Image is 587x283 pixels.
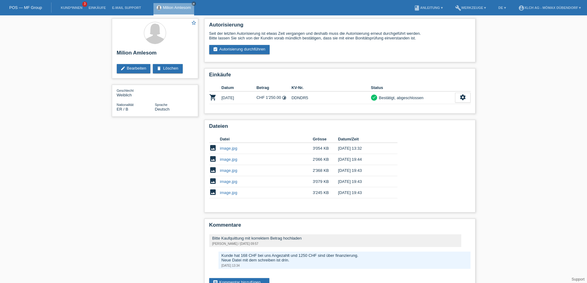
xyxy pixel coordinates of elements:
i: image [209,144,217,152]
th: Grösse [313,135,338,143]
h2: Dateien [209,123,471,132]
i: star_border [191,20,197,26]
td: [DATE] 13:32 [338,143,389,154]
a: Support [572,277,585,281]
a: Einkäufe [85,6,109,10]
div: Bestätigt, abgeschlossen [377,95,424,101]
td: 3'245 KB [313,187,338,198]
td: DDNDR5 [291,91,371,104]
td: 2'066 KB [313,154,338,165]
a: POS — MF Group [9,5,42,10]
div: Seit der letzten Autorisierung ist etwas Zeit vergangen und deshalb muss die Autorisierung erneut... [209,31,471,40]
i: POSP00026819 [209,94,217,101]
td: 3'079 KB [313,176,338,187]
a: DE ▾ [495,6,509,10]
div: Weiblich [117,88,155,97]
span: Eritrea / B / 05.05.2010 [117,107,128,111]
a: account_circleXLCH AG - Mömax Dübendorf ▾ [515,6,584,10]
a: buildWerkzeuge ▾ [452,6,489,10]
i: image [209,188,217,196]
div: [PERSON_NAME] / [DATE] 09:57 [212,242,458,245]
h2: Kommentare [209,222,471,231]
h2: Einkäufe [209,72,471,81]
i: assignment_turned_in [213,47,218,52]
span: 3 [82,2,87,7]
i: image [209,177,217,185]
a: deleteLöschen [153,64,182,73]
a: Milion Amlesom [163,5,191,10]
span: Sprache [155,103,168,107]
td: [DATE] 19:44 [338,154,389,165]
a: bookAnleitung ▾ [411,6,446,10]
td: CHF 1'250.00 [256,91,291,104]
a: image.jpg [220,157,237,162]
i: image [209,155,217,163]
td: [DATE] 19:43 [338,176,389,187]
i: check [372,95,376,99]
th: Datum/Zeit [338,135,389,143]
a: image.jpg [220,179,237,184]
span: Nationalität [117,103,134,107]
i: edit [120,66,125,71]
th: Betrag [256,84,291,91]
a: Kund*innen [58,6,85,10]
th: Datei [220,135,313,143]
a: star_border [191,20,197,26]
h2: Autorisierung [209,22,471,31]
a: image.jpg [220,168,237,173]
td: 3'054 KB [313,143,338,154]
td: [DATE] 19:43 [338,187,389,198]
i: image [209,166,217,174]
a: close [192,2,196,6]
div: Kunde hat 168 CHF bei uns Angezahlt und 1250 CHF sind über finanzierung. Neue Datei mit dem schre... [222,253,467,262]
a: editBearbeiten [117,64,151,73]
td: [DATE] [222,91,257,104]
th: Datum [222,84,257,91]
a: assignment_turned_inAutorisierung durchführen [209,45,270,54]
h2: Milion Amlesom [117,50,193,59]
i: Fixe Raten - Zinsübernahme durch Kunde (6 Raten) [282,95,287,100]
i: settings [459,94,466,101]
i: book [414,5,420,11]
td: 2'368 KB [313,165,338,176]
td: [DATE] 19:43 [338,165,389,176]
a: image.jpg [220,146,237,151]
span: Deutsch [155,107,170,111]
i: account_circle [518,5,524,11]
th: KV-Nr. [291,84,371,91]
i: delete [157,66,161,71]
i: close [192,2,195,5]
div: Bitte Kaufquittung mit korrektem Betrag hochladen [212,236,458,241]
th: Status [371,84,455,91]
div: [DATE] 13:34 [222,264,467,267]
a: E-Mail Support [109,6,144,10]
span: Geschlecht [117,89,134,92]
i: build [455,5,461,11]
a: image.jpg [220,190,237,195]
